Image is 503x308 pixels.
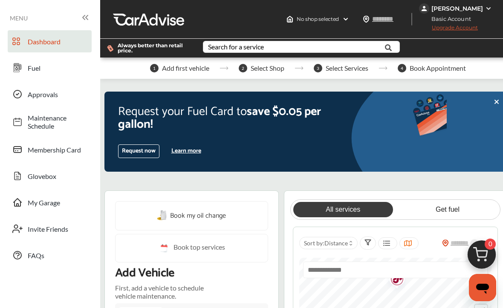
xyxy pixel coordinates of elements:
[118,144,159,158] button: Request now
[411,13,412,26] img: header-divider.bc55588e.svg
[8,138,92,161] a: Membership Card
[8,244,92,266] a: FAQs
[158,243,169,253] img: cal_icon.0803b883.svg
[239,64,247,72] span: 2
[28,90,87,98] span: Approvals
[383,267,405,294] img: logo-jiffylube.png
[28,114,87,130] span: Maintenance Schedule
[28,64,87,72] span: Fuel
[419,3,429,14] img: jVpblrzwTbfkPYzPPzSLxeg0AAAAASUVORK5CYII=
[8,109,92,134] a: Maintenance Schedule
[28,146,87,154] span: Membership Card
[251,64,284,72] span: Select Shop
[326,64,368,72] span: Select Services
[220,66,228,70] img: stepper-arrow.e24c07c6.svg
[28,251,87,259] span: FAQs
[28,37,87,46] span: Dashboard
[157,210,168,221] img: oil-change.e5047c97.svg
[286,16,293,23] img: header-home-logo.8d720a4f.svg
[28,225,87,233] span: Invite Friends
[173,243,225,253] span: Book top services
[115,266,174,280] p: Add Vehicle
[461,236,502,277] img: cart_icon.3d0951e8.svg
[304,239,348,247] span: Sort by :
[8,30,92,52] a: Dashboard
[208,43,264,50] div: Search for a service
[8,218,92,240] a: Invite Friends
[10,15,28,22] span: MENU
[363,16,370,23] img: location_vector.a44bc228.svg
[383,267,404,294] div: Map marker
[469,274,496,301] iframe: Button to launch messaging window
[8,165,92,187] a: Glovebox
[157,210,226,222] a: Book my oil change
[297,16,339,23] span: No shop selected
[431,5,483,12] div: [PERSON_NAME]
[485,239,496,250] span: 0
[28,199,87,207] span: My Garage
[8,57,92,79] a: Fuel
[118,102,321,134] span: save $0.05 per gallon!
[8,191,92,213] a: My Garage
[295,66,304,70] img: stepper-arrow.e24c07c6.svg
[293,202,393,217] a: All services
[168,145,205,158] button: Learn more
[118,102,247,121] span: Request your Fuel Card to
[8,83,92,105] a: Approvals
[170,210,226,222] span: Book my oil change
[115,234,268,262] a: Book top services
[398,64,406,72] span: 4
[419,24,478,35] span: Upgrade Account
[342,16,349,23] img: header-down-arrow.9dd2ce7d.svg
[118,43,189,53] span: Always better than retail price.
[314,64,322,72] span: 3
[442,239,449,247] img: location_vector_orange.38f05af8.svg
[107,45,113,52] img: dollor_label_vector.a70140d1.svg
[28,172,87,180] span: Glovebox
[398,202,497,217] a: Get fuel
[410,64,466,72] span: Book Appointment
[150,64,159,72] span: 1
[379,66,387,70] img: stepper-arrow.e24c07c6.svg
[420,14,477,23] span: Basic Account
[324,239,348,247] span: Distance
[115,284,222,300] p: First, add a vehicle to schedule vehicle maintenance.
[485,5,492,12] img: WGsFRI8htEPBVLJbROoPRyZpYNWhNONpIPPETTm6eUC0GeLEiAAAAAElFTkSuQmCC
[162,64,209,72] span: Add first vehicle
